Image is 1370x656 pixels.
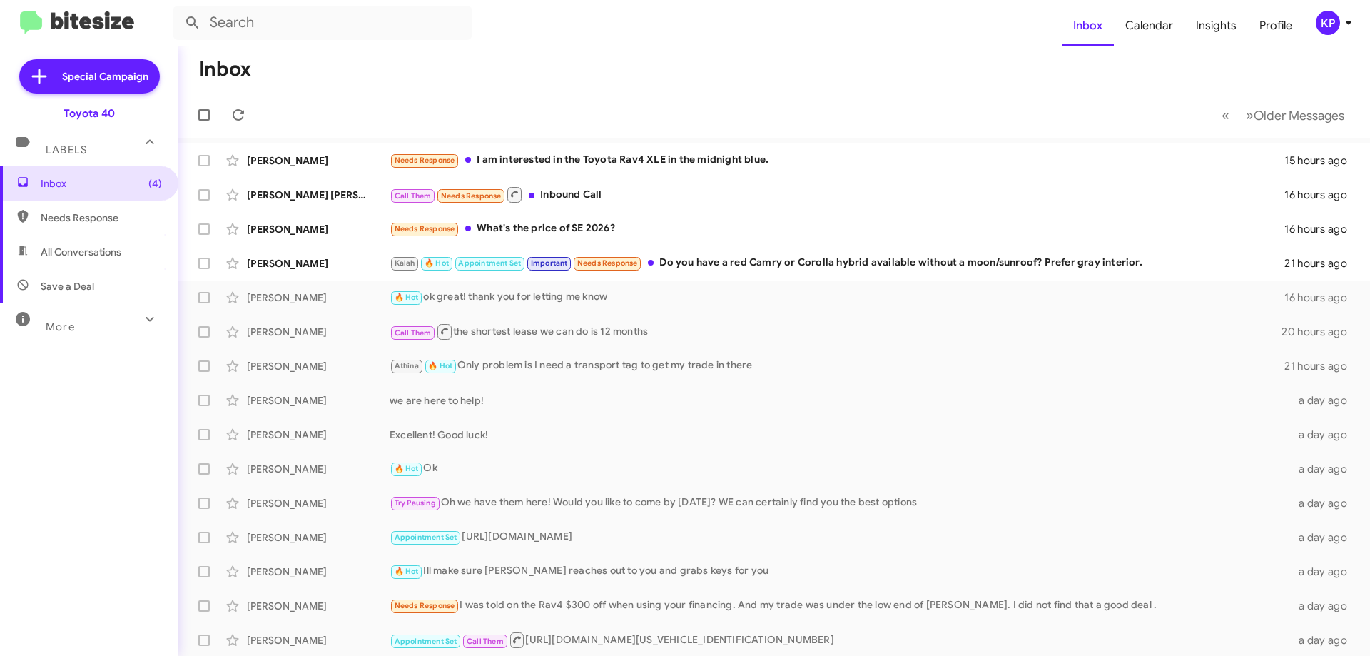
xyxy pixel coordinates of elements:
[247,565,390,579] div: [PERSON_NAME]
[390,529,1290,545] div: [URL][DOMAIN_NAME]
[1213,101,1238,130] button: Previous
[395,533,457,542] span: Appointment Set
[41,176,162,191] span: Inbox
[395,567,419,576] span: 🔥 Hot
[395,224,455,233] span: Needs Response
[1284,222,1359,236] div: 16 hours ago
[1184,5,1248,46] a: Insights
[1237,101,1353,130] button: Next
[247,633,390,647] div: [PERSON_NAME]
[390,358,1284,374] div: Only problem is I need a transport tag to get my trade in there
[41,279,94,293] span: Save a Deal
[1114,5,1184,46] a: Calendar
[1290,428,1359,442] div: a day ago
[1284,291,1359,305] div: 16 hours ago
[1222,106,1229,124] span: «
[19,59,160,94] a: Special Campaign
[1304,11,1354,35] button: KP
[531,258,568,268] span: Important
[1284,188,1359,202] div: 16 hours ago
[173,6,472,40] input: Search
[41,245,121,259] span: All Conversations
[247,496,390,510] div: [PERSON_NAME]
[425,258,449,268] span: 🔥 Hot
[247,256,390,271] div: [PERSON_NAME]
[1284,359,1359,373] div: 21 hours ago
[395,637,457,646] span: Appointment Set
[247,359,390,373] div: [PERSON_NAME]
[1214,101,1353,130] nav: Page navigation example
[441,191,502,201] span: Needs Response
[1248,5,1304,46] a: Profile
[390,152,1284,168] div: I am interested in the Toyota Rav4 XLE in the midnight blue.
[1290,565,1359,579] div: a day ago
[1284,153,1359,168] div: 15 hours ago
[247,153,390,168] div: [PERSON_NAME]
[1284,256,1359,271] div: 21 hours ago
[41,211,162,225] span: Needs Response
[390,323,1282,340] div: the shortest lease we can do is 12 months
[1062,5,1114,46] a: Inbox
[1290,393,1359,408] div: a day ago
[395,361,419,370] span: Athina
[395,601,455,610] span: Needs Response
[1290,633,1359,647] div: a day ago
[1290,599,1359,613] div: a day ago
[390,186,1284,203] div: Inbound Call
[247,393,390,408] div: [PERSON_NAME]
[247,462,390,476] div: [PERSON_NAME]
[390,221,1284,237] div: What's the price of SE 2026?
[390,428,1290,442] div: Excellent! Good luck!
[395,293,419,302] span: 🔥 Hot
[247,599,390,613] div: [PERSON_NAME]
[148,176,162,191] span: (4)
[1246,106,1254,124] span: »
[62,69,148,84] span: Special Campaign
[64,106,115,121] div: Toyota 40
[1290,462,1359,476] div: a day ago
[247,291,390,305] div: [PERSON_NAME]
[390,597,1290,614] div: I was told on the Rav4 $300 off when using your financing. And my trade was under the low end of ...
[395,156,455,165] span: Needs Response
[390,393,1290,408] div: we are here to help!
[1316,11,1340,35] div: KP
[247,222,390,236] div: [PERSON_NAME]
[1290,530,1359,545] div: a day ago
[1254,108,1344,123] span: Older Messages
[247,530,390,545] div: [PERSON_NAME]
[395,258,415,268] span: Kalah
[467,637,504,646] span: Call Them
[458,258,521,268] span: Appointment Set
[247,188,390,202] div: [PERSON_NAME] [PERSON_NAME]
[390,255,1284,271] div: Do you have a red Camry or Corolla hybrid available without a moon/sunroof? Prefer gray interior.
[577,258,638,268] span: Needs Response
[428,361,452,370] span: 🔥 Hot
[395,191,432,201] span: Call Them
[390,495,1290,511] div: Oh we have them here! Would you like to come by [DATE]? WE can certainly find you the best options
[395,464,419,473] span: 🔥 Hot
[395,498,436,508] span: Try Pausing
[390,631,1290,649] div: [URL][DOMAIN_NAME][US_VEHICLE_IDENTIFICATION_NUMBER]
[198,58,251,81] h1: Inbox
[395,328,432,338] span: Call Them
[390,289,1284,306] div: ok great! thank you for letting me know
[390,460,1290,477] div: Ok
[1282,325,1359,339] div: 20 hours ago
[46,143,87,156] span: Labels
[247,428,390,442] div: [PERSON_NAME]
[247,325,390,339] div: [PERSON_NAME]
[1290,496,1359,510] div: a day ago
[46,321,75,333] span: More
[390,563,1290,580] div: Ill make sure [PERSON_NAME] reaches out to you and grabs keys for you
